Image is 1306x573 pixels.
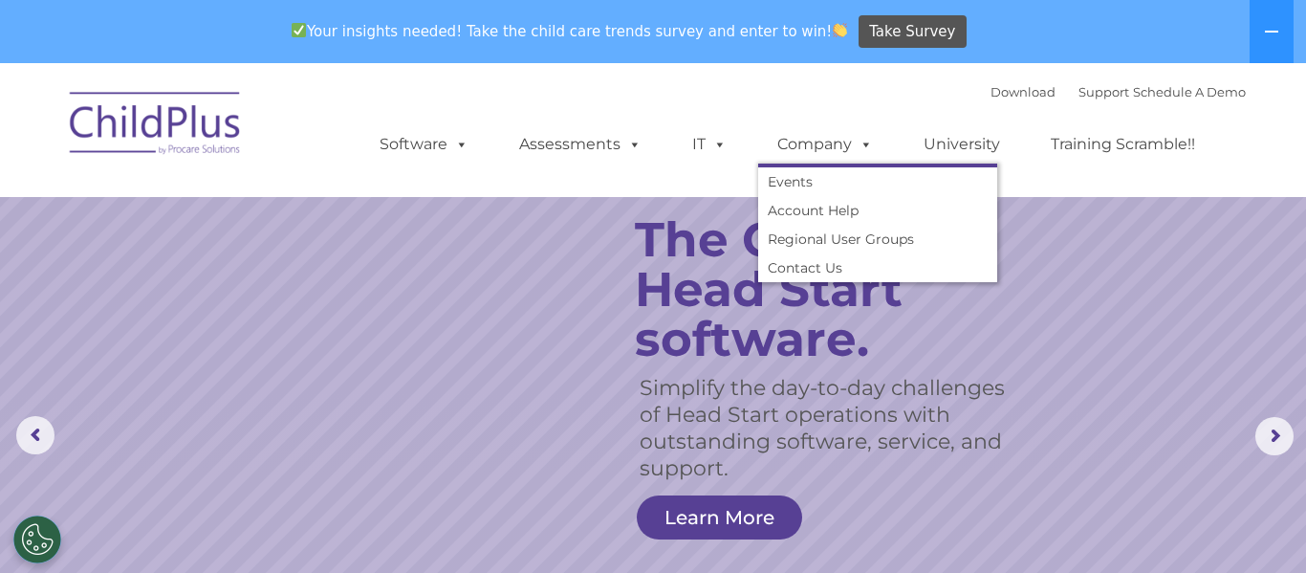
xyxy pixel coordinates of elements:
img: 👏 [833,23,847,37]
a: Take Survey [859,15,967,49]
a: Company [758,125,892,164]
a: Learn More [637,496,802,540]
span: Take Survey [869,15,955,49]
a: Download [990,84,1056,99]
rs-layer: The ORIGINAL Head Start software. [635,215,1042,364]
a: Contact Us [758,253,997,282]
font: | [990,84,1246,99]
a: Schedule A Demo [1133,84,1246,99]
span: Last name [266,126,324,141]
a: Regional User Groups [758,225,997,253]
rs-layer: Simplify the day-to-day challenges of Head Start operations with outstanding software, service, a... [640,375,1022,482]
span: Phone number [266,205,347,219]
a: Support [1078,84,1129,99]
img: ChildPlus by Procare Solutions [60,78,251,174]
img: ✅ [292,23,306,37]
span: Your insights needed! Take the child care trends survey and enter to win! [283,12,856,50]
a: Account Help [758,196,997,225]
a: Assessments [500,125,661,164]
button: Cookies Settings [13,516,61,563]
a: IT [673,125,746,164]
a: University [904,125,1019,164]
a: Events [758,167,997,196]
a: Software [360,125,488,164]
a: Training Scramble!! [1032,125,1214,164]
